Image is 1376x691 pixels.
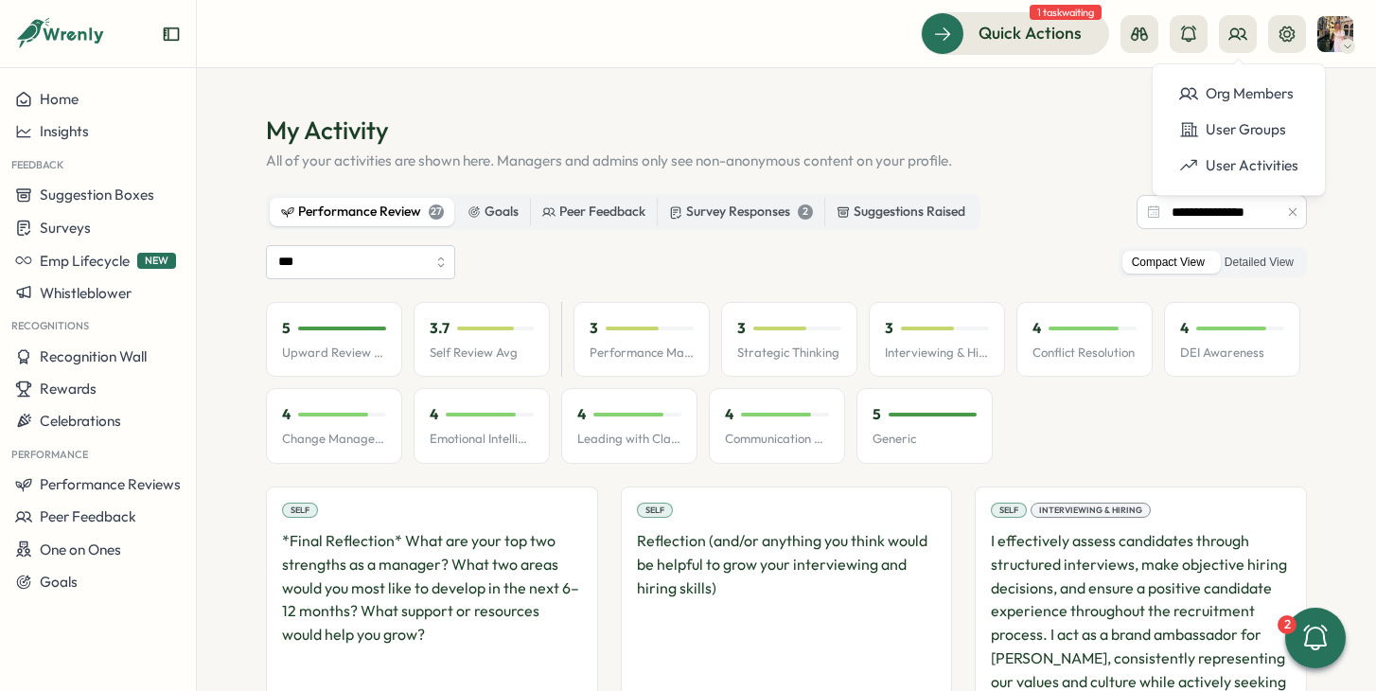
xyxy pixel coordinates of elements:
span: Celebrations [40,412,121,430]
p: 4 [282,404,291,425]
p: Performance Management [590,345,694,362]
p: 4 [1180,318,1189,339]
span: One on Ones [40,540,121,558]
a: User Groups [1168,112,1310,148]
a: User Activities [1168,148,1310,184]
div: Self [991,503,1027,518]
span: Home [40,90,79,108]
p: Interviewing & Hiring [885,345,989,362]
p: Communication Skills [725,431,829,448]
label: Compact View [1122,251,1214,275]
span: Emp Lifecycle [40,252,130,270]
span: Goals [40,573,78,591]
div: Suggestions Raised [837,202,965,222]
p: Change Management [282,431,386,448]
span: Insights [40,122,89,140]
p: Conflict Resolution [1032,345,1137,362]
p: Self Review Avg [430,345,534,362]
div: User Groups [1179,119,1298,140]
p: Upward Review Avg [282,345,386,362]
span: Peer Feedback [40,507,136,525]
p: Strategic Thinking [737,345,841,362]
p: Emotional Intelligence [430,431,534,448]
p: Generic [873,431,977,448]
div: 27 [429,204,444,220]
span: NEW [137,253,176,269]
p: 4 [430,404,438,425]
p: 3 [885,318,893,339]
button: 2 [1285,608,1346,668]
p: 3 [590,318,598,339]
a: Org Members [1168,76,1310,112]
p: 5 [873,404,881,425]
div: 2 [798,204,813,220]
span: Rewards [40,380,97,398]
div: 2 [1278,615,1297,634]
button: Expand sidebar [162,25,181,44]
p: 4 [577,404,586,425]
p: Leading with Clarity & Confidence [577,431,681,448]
div: Peer Feedback [542,202,645,222]
div: Org Members [1179,83,1298,104]
div: Interviewing & Hiring [1031,503,1151,518]
h1: My Activity [266,114,1307,147]
span: 1 task waiting [1030,5,1102,20]
span: Suggestion Boxes [40,186,154,204]
span: Whistleblower [40,284,132,302]
p: 5 [282,318,291,339]
p: 3 [737,318,746,339]
span: Surveys [40,219,91,237]
span: Recognition Wall [40,347,147,365]
p: DEI Awareness [1180,345,1284,362]
p: 4 [725,404,733,425]
p: 4 [1032,318,1041,339]
div: Self [282,503,318,518]
div: Goals [467,202,519,222]
p: 3.7 [430,318,450,339]
div: Self [637,503,673,518]
label: Detailed View [1215,251,1303,275]
div: User Activities [1179,155,1298,176]
div: Performance Review [281,202,444,222]
button: Quick Actions [921,12,1109,54]
p: All of your activities are shown here. Managers and admins only see non-anonymous content on your... [266,151,1307,171]
span: Quick Actions [979,21,1082,45]
div: Survey Responses [669,202,813,222]
img: Hannah Saunders [1317,16,1353,52]
span: Performance Reviews [40,475,181,493]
